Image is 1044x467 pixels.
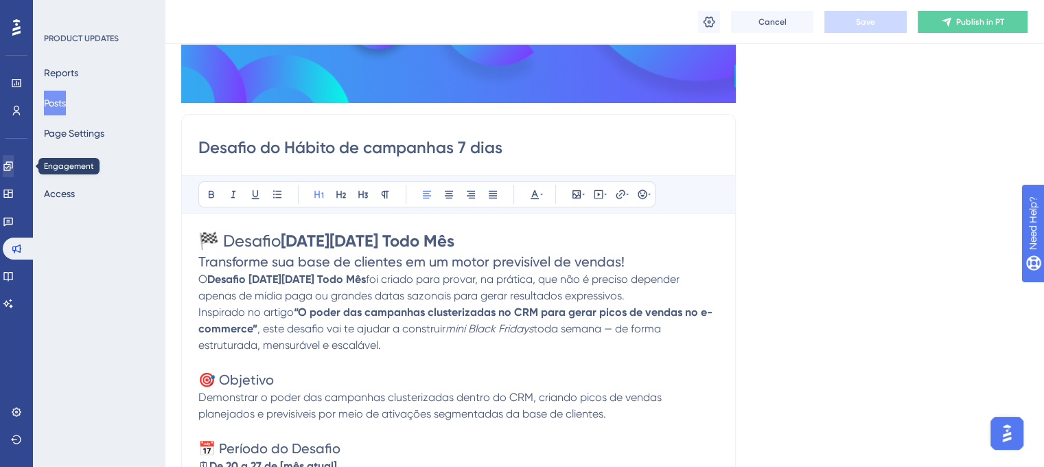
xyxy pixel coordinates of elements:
span: toda semana — de forma estruturada, mensurável e escalável. [198,322,664,352]
div: PRODUCT UPDATES [44,33,119,44]
button: Page Settings [44,121,104,146]
span: foi criado para provar, na prática, que não é preciso depender apenas de mídia paga ou grandes da... [198,273,682,302]
span: Inspirado no artigo [198,306,294,319]
button: Save [824,11,907,33]
button: Access [44,181,75,206]
span: Transforme sua base de clientes em um motor previsível de vendas! [198,253,625,270]
span: Save [856,16,875,27]
em: mini Black Fridays [445,322,533,335]
span: Cancel [758,16,787,27]
span: Demonstrar o poder das campanhas clusterizadas dentro do CRM, criando picos de vendas planejados ... [198,391,664,420]
button: Domain [44,151,78,176]
strong: Desafio [DATE][DATE] Todo Mês [207,273,366,286]
span: Publish in PT [956,16,1004,27]
span: 🎯 Objetivo [198,372,274,388]
input: Post Title [198,137,719,159]
button: Posts [44,91,66,115]
button: Publish in PT [918,11,1028,33]
button: Cancel [731,11,813,33]
span: , este desafio vai te ajudar a construir [257,322,445,335]
span: Need Help? [32,3,86,20]
span: O [198,273,207,286]
strong: [DATE][DATE] Todo Mês [281,231,454,251]
button: Reports [44,60,78,85]
span: 📅 Período do Desafio [198,440,340,457]
span: 🏁 Desafio [198,231,281,251]
iframe: UserGuiding AI Assistant Launcher [986,413,1028,454]
strong: “O poder das campanhas clusterizadas no CRM para gerar picos de vendas no e-commerce” [198,306,712,335]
